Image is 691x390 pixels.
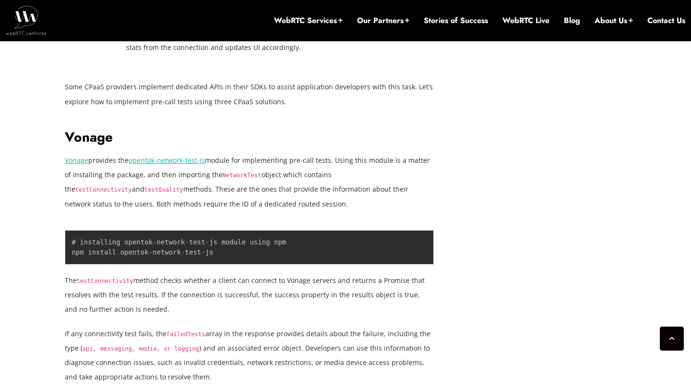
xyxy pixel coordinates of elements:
[65,129,434,146] h2: Vonage
[6,6,47,35] img: WebRTC.ventures
[153,238,156,246] span: -
[65,327,434,384] p: If any connectivity test fails, the array in the response provides details about the failure, inc...
[595,15,633,26] a: About Us
[181,248,185,256] span: -
[72,238,286,256] code: # installing opentok network test js module using npm npm install opentok network test js
[502,15,549,26] a: WebRTC Live
[424,15,488,26] a: Stories of Success
[144,186,183,193] code: testQuality
[65,153,434,211] p: provides the module for implementing pre-call tests. Using this module is a matter of installing ...
[205,238,209,246] span: -
[75,186,132,193] code: testConnectivity
[149,248,153,256] span: -
[564,15,580,26] a: Blog
[65,156,88,165] a: Vonage
[185,238,189,246] span: -
[65,273,434,317] p: The method checks whether a client can connect to Vonage servers and returns a Promise that resol...
[274,15,343,26] a: WebRTC Services
[167,331,205,338] code: failedTests
[77,278,133,284] code: testConnectivity
[129,156,205,165] a: opentok-network-test-js
[65,80,434,109] p: Some CPaaS providers implement dedicated APIs in their SDKs to assist application developers with...
[201,248,205,256] span: -
[647,15,685,26] a: Contact Us
[83,345,199,352] code: api, messaging, media, or logging
[223,172,262,179] code: NetworkTest
[357,15,409,26] a: Our Partners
